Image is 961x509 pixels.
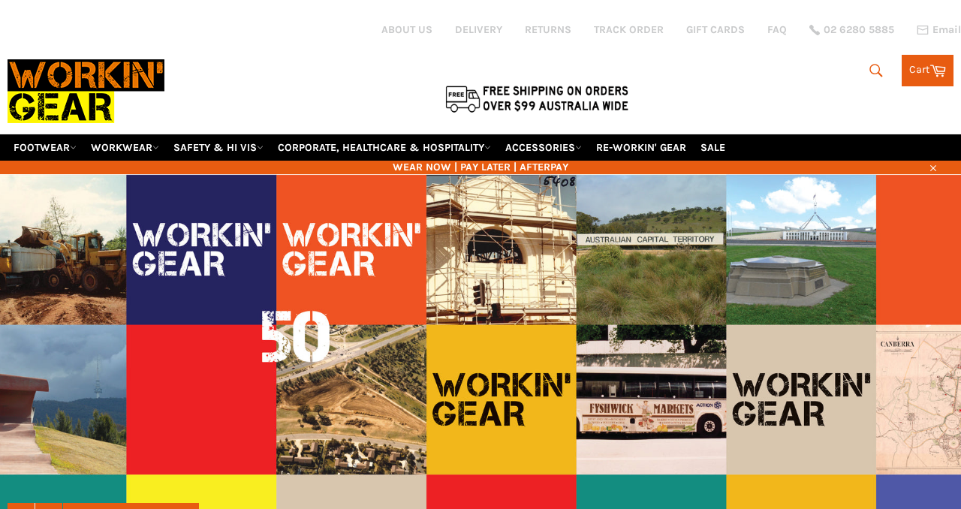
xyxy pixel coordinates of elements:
img: Flat $9.95 shipping Australia wide [443,83,631,114]
a: RE-WORKIN' GEAR [590,134,692,161]
a: GIFT CARDS [686,23,745,37]
img: Workin Gear leaders in Workwear, Safety Boots, PPE, Uniforms. Australia's No.1 in Workwear [8,49,164,134]
a: FOOTWEAR [8,134,83,161]
a: DELIVERY [455,23,502,37]
a: ABOUT US [381,23,432,37]
a: SAFETY & HI VIS [167,134,270,161]
a: FAQ [767,23,787,37]
a: ACCESSORIES [499,134,588,161]
a: RETURNS [525,23,571,37]
a: SALE [694,134,731,161]
span: 02 6280 5885 [824,25,894,35]
a: WORKWEAR [85,134,165,161]
span: Email [932,25,961,35]
a: CORPORATE, HEALTHCARE & HOSPITALITY [272,134,497,161]
span: WEAR NOW | PAY LATER | AFTERPAY [8,160,953,174]
a: TRACK ORDER [594,23,664,37]
a: Email [917,24,961,36]
a: Cart [902,55,953,86]
a: 02 6280 5885 [809,25,894,35]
